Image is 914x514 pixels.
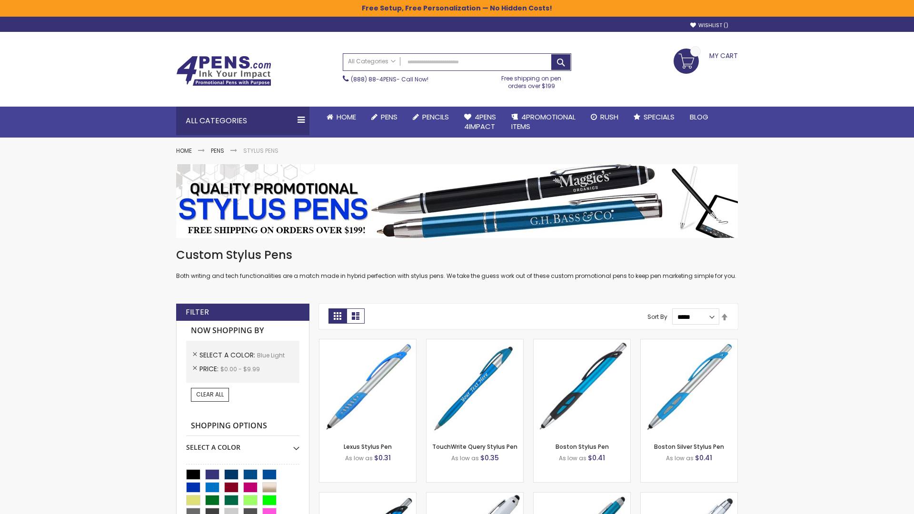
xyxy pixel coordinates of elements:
[556,443,609,451] a: Boston Stylus Pen
[211,147,224,155] a: Pens
[191,388,229,401] a: Clear All
[176,164,738,238] img: Stylus Pens
[319,492,416,500] a: Lexus Metallic Stylus Pen-Blue - Light
[492,71,572,90] div: Free shipping on pen orders over $199
[427,492,523,500] a: Kimberly Logo Stylus Pens-LT-Blue
[176,107,309,135] div: All Categories
[199,350,257,360] span: Select A Color
[626,107,682,128] a: Specials
[654,443,724,451] a: Boston Silver Stylus Pen
[600,112,618,122] span: Rush
[345,454,373,462] span: As low as
[186,436,299,452] div: Select A Color
[647,313,667,321] label: Sort By
[457,107,504,138] a: 4Pens4impact
[343,54,400,69] a: All Categories
[319,339,416,347] a: Lexus Stylus Pen-Blue - Light
[351,75,397,83] a: (888) 88-4PENS
[381,112,397,122] span: Pens
[348,58,396,65] span: All Categories
[196,390,224,398] span: Clear All
[176,247,738,280] div: Both writing and tech functionalities are a match made in hybrid perfection with stylus pens. We ...
[641,339,737,347] a: Boston Silver Stylus Pen-Blue - Light
[351,75,428,83] span: - Call Now!
[257,351,285,359] span: Blue Light
[641,339,737,436] img: Boston Silver Stylus Pen-Blue - Light
[364,107,405,128] a: Pens
[427,339,523,436] img: TouchWrite Query Stylus Pen-Blue Light
[186,416,299,436] strong: Shopping Options
[328,308,347,324] strong: Grid
[690,112,708,122] span: Blog
[504,107,583,138] a: 4PROMOTIONALITEMS
[451,454,479,462] span: As low as
[427,339,523,347] a: TouchWrite Query Stylus Pen-Blue Light
[176,247,738,263] h1: Custom Stylus Pens
[199,364,220,374] span: Price
[534,339,630,347] a: Boston Stylus Pen-Blue - Light
[176,56,271,86] img: 4Pens Custom Pens and Promotional Products
[337,112,356,122] span: Home
[682,107,716,128] a: Blog
[641,492,737,500] a: Silver Cool Grip Stylus Pen-Blue - Light
[186,307,209,317] strong: Filter
[319,107,364,128] a: Home
[534,339,630,436] img: Boston Stylus Pen-Blue - Light
[186,321,299,341] strong: Now Shopping by
[344,443,392,451] a: Lexus Stylus Pen
[405,107,457,128] a: Pencils
[534,492,630,500] a: Lory Metallic Stylus Pen-Blue - Light
[690,22,728,29] a: Wishlist
[588,453,605,463] span: $0.41
[559,454,586,462] span: As low as
[422,112,449,122] span: Pencils
[511,112,576,131] span: 4PROMOTIONAL ITEMS
[432,443,517,451] a: TouchWrite Query Stylus Pen
[374,453,391,463] span: $0.31
[319,339,416,436] img: Lexus Stylus Pen-Blue - Light
[480,453,499,463] span: $0.35
[666,454,694,462] span: As low as
[220,365,260,373] span: $0.00 - $9.99
[583,107,626,128] a: Rush
[644,112,675,122] span: Specials
[695,453,712,463] span: $0.41
[243,147,278,155] strong: Stylus Pens
[464,112,496,131] span: 4Pens 4impact
[176,147,192,155] a: Home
